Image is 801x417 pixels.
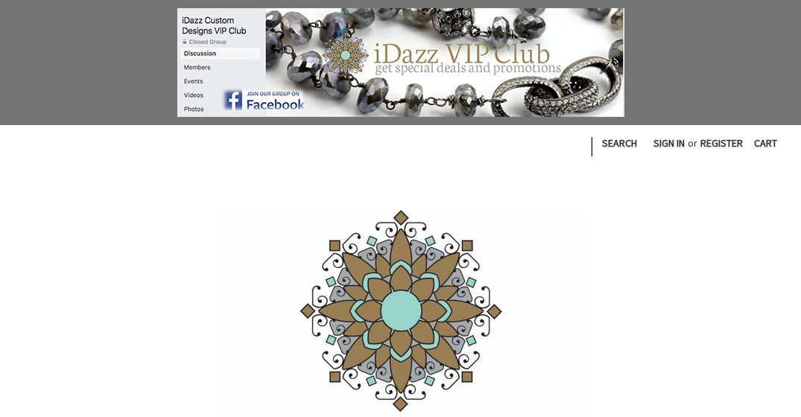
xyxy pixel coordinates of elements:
[754,136,777,150] span: Cart
[645,125,693,162] a: Sign in
[692,125,751,162] a: Register
[686,136,699,151] span: or
[746,125,785,162] a: Cart
[594,125,645,162] a: Search
[589,131,594,159] li: |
